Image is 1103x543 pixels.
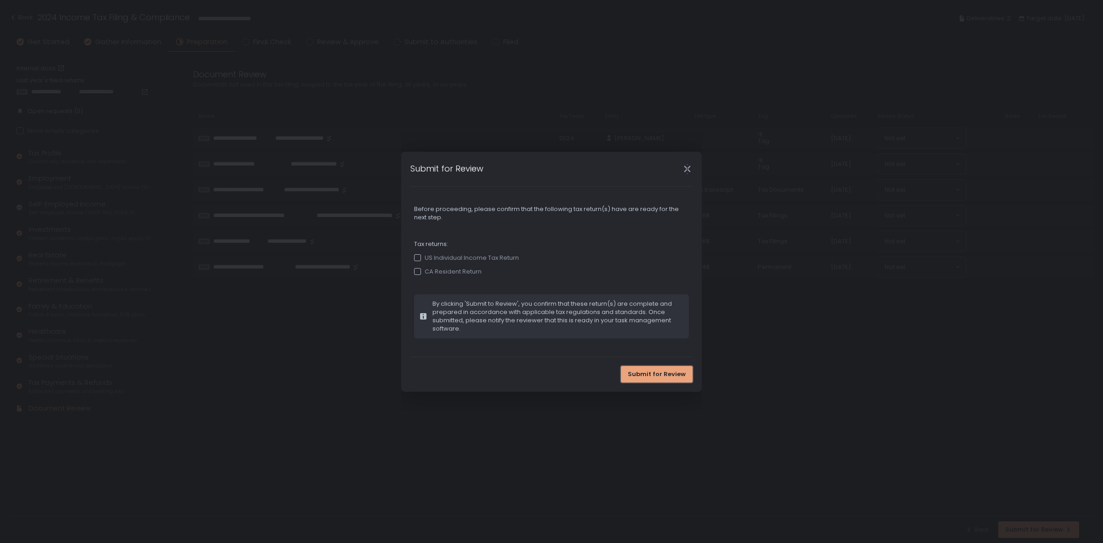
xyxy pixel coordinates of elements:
[621,366,693,383] button: Submit for Review
[410,162,483,175] h1: Submit for Review
[414,205,689,222] span: Before proceeding, please confirm that the following tax return(s) have are ready for the next step.
[414,240,689,248] span: Tax returns:
[432,300,683,333] span: By clicking 'Submit to Review', you confirm that these return(s) are complete and prepared in acc...
[672,164,702,174] div: Close
[628,370,686,378] span: Submit for Review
